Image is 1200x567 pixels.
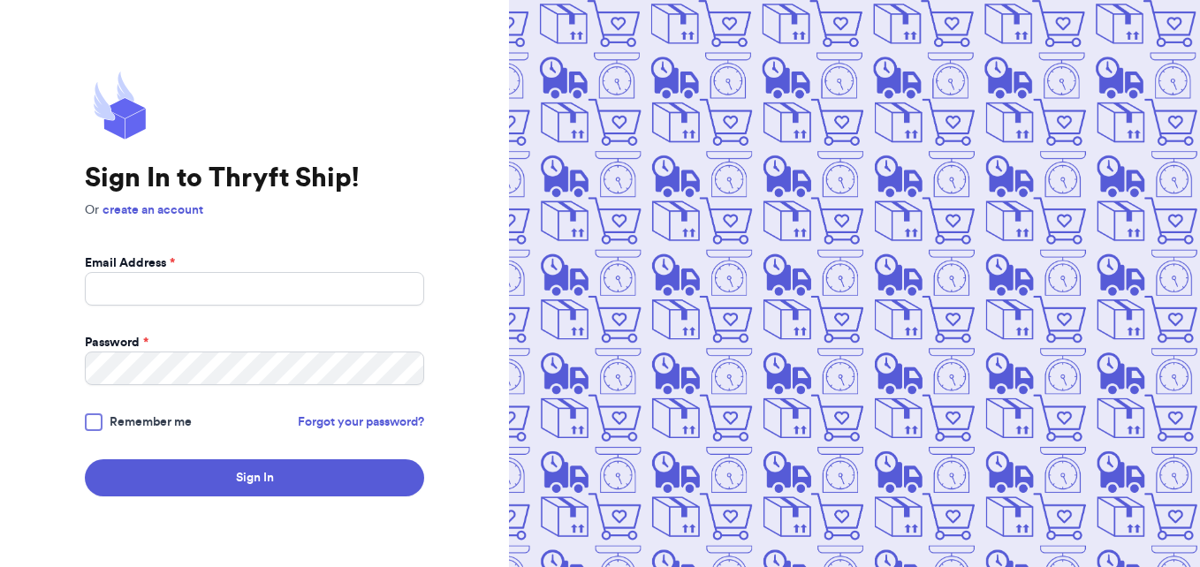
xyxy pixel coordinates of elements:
[85,254,175,272] label: Email Address
[85,201,424,219] p: Or
[85,334,148,352] label: Password
[103,204,203,216] a: create an account
[85,459,424,496] button: Sign In
[298,413,424,431] a: Forgot your password?
[85,163,424,194] h1: Sign In to Thryft Ship!
[110,413,192,431] span: Remember me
